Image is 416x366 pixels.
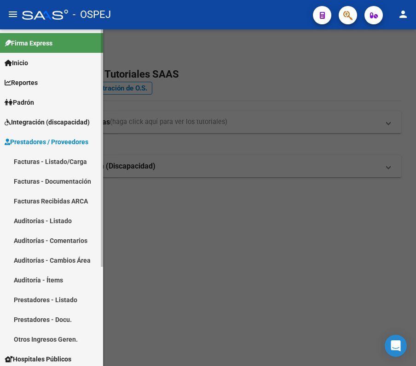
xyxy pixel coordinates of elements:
span: Firma Express [5,38,52,48]
span: Inicio [5,58,28,68]
span: Hospitales Públicos [5,354,71,364]
div: Open Intercom Messenger [385,335,407,357]
span: Reportes [5,78,38,88]
mat-icon: person [398,9,409,20]
span: Padrón [5,97,34,107]
span: Integración (discapacidad) [5,117,90,127]
span: - OSPEJ [73,5,111,25]
span: Prestadores / Proveedores [5,137,88,147]
mat-icon: menu [7,9,18,20]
